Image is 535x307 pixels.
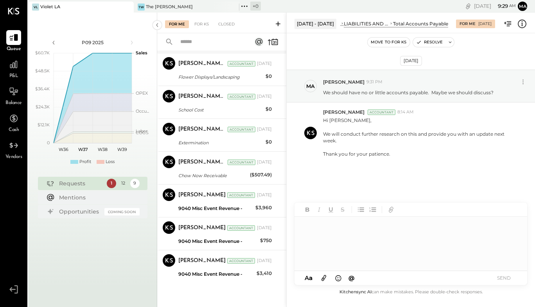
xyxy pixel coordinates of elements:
[35,86,50,92] text: $36.4K
[178,224,226,232] div: [PERSON_NAME]
[257,93,272,100] div: [DATE]
[488,273,519,283] button: SEND
[178,73,263,81] div: Flower Displays/Landscaping
[474,2,516,10] div: [DATE]
[136,130,149,135] text: COGS
[38,122,50,127] text: $12.1K
[338,204,348,214] button: Strikethrough
[323,89,494,96] p: We should have no or little accounts payable. Maybe we should discuss?
[165,20,189,28] div: For Me
[58,147,68,152] text: W36
[266,105,272,113] div: $0
[178,172,248,180] div: Chow Now Receivable
[214,20,239,28] div: Closed
[250,171,272,179] div: ($507.49)
[368,38,410,47] button: Move to for ks
[323,79,364,85] span: [PERSON_NAME]
[178,126,226,133] div: [PERSON_NAME] R [PERSON_NAME]
[228,61,255,66] div: Accountant
[5,154,22,161] span: Vendors
[257,192,272,198] div: [DATE]
[492,2,508,10] span: 9 : 29
[323,117,519,157] p: Hi [PERSON_NAME], We will conduct further research on this and provide you with an update next we...
[136,50,147,56] text: Sales
[178,257,226,265] div: [PERSON_NAME]
[36,104,50,110] text: $24.3K
[106,159,115,165] div: Loss
[59,208,101,215] div: Opportunities
[368,110,395,115] div: Accountant
[302,274,315,282] button: Aa
[255,204,272,212] div: $3,960
[348,274,355,282] span: @
[386,204,396,214] button: Add URL
[257,258,272,264] div: [DATE]
[228,94,255,99] div: Accountant
[366,79,382,85] span: 9:31 PM
[368,204,378,214] button: Ordered List
[346,273,357,283] button: @
[9,73,18,80] span: P&L
[146,4,193,10] div: The [PERSON_NAME]
[227,258,255,264] div: Accountant
[228,127,255,132] div: Accountant
[117,147,127,152] text: W39
[97,147,107,152] text: W38
[9,127,19,134] span: Cash
[257,269,272,277] div: $3,410
[178,270,254,278] div: 9040 Misc Event Revenue -
[178,191,226,199] div: [PERSON_NAME]
[478,21,492,27] div: [DATE]
[323,109,364,115] span: [PERSON_NAME]
[138,4,145,11] div: TW
[356,204,366,214] button: Unordered List
[178,106,263,114] div: School Cost
[136,108,149,114] text: Occu...
[32,4,39,11] div: VL
[518,2,527,11] button: Ma
[257,126,272,133] div: [DATE]
[509,3,516,9] span: am
[0,138,27,161] a: Vendors
[104,208,140,215] div: Coming Soon
[257,225,272,231] div: [DATE]
[136,128,147,134] text: Labor
[59,180,103,187] div: Requests
[59,194,136,201] div: Mentions
[190,20,213,28] div: For KS
[227,192,255,198] div: Accountant
[0,57,27,80] a: P&L
[306,83,315,90] div: Ma
[260,237,272,244] div: $750
[0,30,27,53] a: Queue
[130,179,140,188] div: 9
[35,50,50,56] text: $60.7K
[178,237,258,245] div: 9040 Misc Event Revenue -
[257,159,272,165] div: [DATE]
[309,274,312,282] span: a
[250,2,261,11] div: + 0
[0,84,27,107] a: Balance
[47,140,50,145] text: 0
[266,72,272,80] div: $0
[178,93,226,101] div: [PERSON_NAME] R [PERSON_NAME]
[400,56,422,66] div: [DATE]
[118,179,128,188] div: 12
[79,159,91,165] div: Profit
[314,204,324,214] button: Italic
[266,138,272,146] div: $0
[35,68,50,74] text: $48.5K
[460,21,476,27] div: For Me
[0,111,27,134] a: Cash
[178,158,226,166] div: [PERSON_NAME] R [PERSON_NAME]
[344,20,389,27] div: LIABILITIES AND EQUITY
[136,90,148,96] text: OPEX
[393,20,448,27] div: Total Accounts Payable
[464,2,472,10] div: copy link
[397,109,414,115] span: 8:14 AM
[59,39,126,46] div: P09 2025
[178,205,253,212] div: 9040 Misc Event Revenue -
[5,100,22,107] span: Balance
[107,179,116,188] div: 1
[326,204,336,214] button: Underline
